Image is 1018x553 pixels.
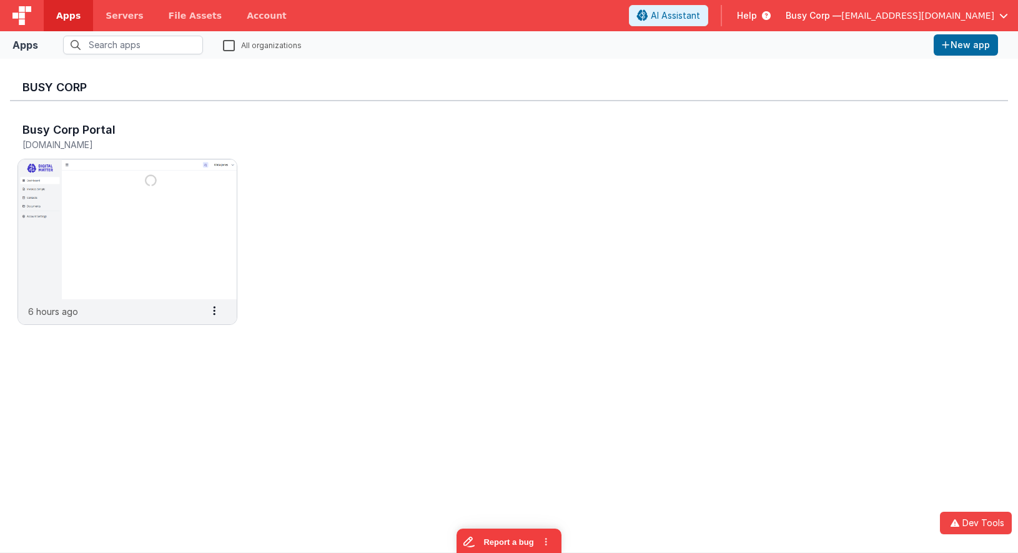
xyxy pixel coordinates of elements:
[106,9,143,22] span: Servers
[841,9,994,22] span: [EMAIL_ADDRESS][DOMAIN_NAME]
[629,5,708,26] button: AI Assistant
[786,9,841,22] span: Busy Corp —
[651,9,700,22] span: AI Assistant
[786,9,1008,22] button: Busy Corp — [EMAIL_ADDRESS][DOMAIN_NAME]
[169,9,222,22] span: File Assets
[940,512,1012,534] button: Dev Tools
[737,9,757,22] span: Help
[28,305,78,318] p: 6 hours ago
[22,124,116,136] h3: Busy Corp Portal
[12,37,38,52] div: Apps
[934,34,998,56] button: New app
[22,81,996,94] h3: Busy Corp
[22,140,206,149] h5: [DOMAIN_NAME]
[63,36,203,54] input: Search apps
[223,39,302,51] label: All organizations
[56,9,81,22] span: Apps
